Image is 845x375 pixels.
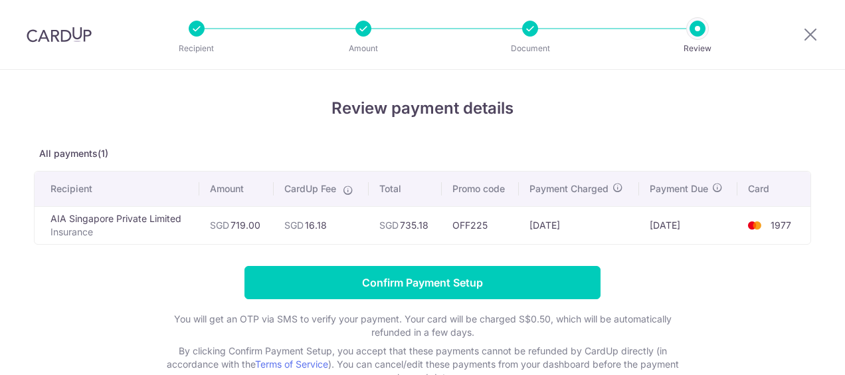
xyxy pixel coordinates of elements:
[34,147,811,160] p: All payments(1)
[284,182,336,195] span: CardUp Fee
[737,172,810,206] th: Card
[255,358,328,370] a: Terms of Service
[369,206,442,244] td: 735.18
[35,206,199,244] td: AIA Singapore Private Limited
[741,217,768,233] img: <span class="translation_missing" title="translation missing: en.account_steps.new_confirm_form.b...
[639,206,737,244] td: [DATE]
[35,172,199,206] th: Recipient
[284,219,304,231] span: SGD
[147,42,246,55] p: Recipient
[771,219,791,231] span: 1977
[529,182,609,195] span: Payment Charged
[442,206,519,244] td: OFF225
[199,172,274,206] th: Amount
[274,206,368,244] td: 16.18
[442,172,519,206] th: Promo code
[244,266,601,299] input: Confirm Payment Setup
[157,312,688,339] p: You will get an OTP via SMS to verify your payment. Your card will be charged S$0.50, which will ...
[379,219,399,231] span: SGD
[650,182,708,195] span: Payment Due
[210,219,229,231] span: SGD
[314,42,413,55] p: Amount
[369,172,442,206] th: Total
[34,96,811,120] h4: Review payment details
[760,335,832,368] iframe: Opens a widget where you can find more information
[50,225,189,239] p: Insurance
[648,42,747,55] p: Review
[199,206,274,244] td: 719.00
[481,42,579,55] p: Document
[27,27,92,43] img: CardUp
[519,206,639,244] td: [DATE]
